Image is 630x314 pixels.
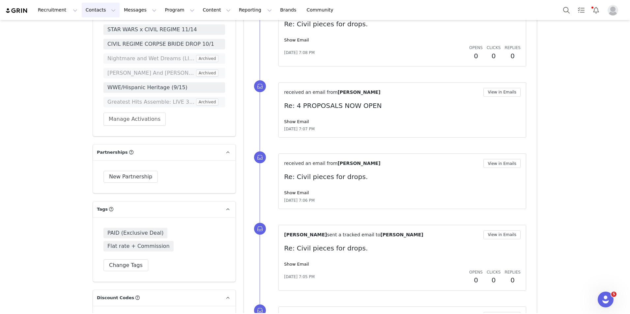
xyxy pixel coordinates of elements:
[284,50,315,56] span: [DATE] 7:08 PM
[284,197,315,203] span: [DATE] 7:06 PM
[483,230,521,239] button: View in Emails
[199,3,235,17] button: Content
[487,275,501,285] h2: 0
[284,274,315,280] span: [DATE] 7:05 PM
[103,259,148,271] button: Change Tags
[97,149,128,156] span: Partnerships
[284,190,309,195] a: Show Email
[196,69,219,77] span: Archived
[608,5,618,15] img: placeholder-profile.jpg
[469,51,483,61] h2: 0
[487,45,501,50] span: Clicks
[589,3,603,17] button: Notifications
[574,3,588,17] a: Tasks
[487,270,501,275] span: Clicks
[107,40,221,48] span: CIVIL REGIME CORPSE BRIDE DROP 10/1
[604,5,625,15] button: Profile
[284,19,521,29] p: Re: Civil pieces for drops.
[337,90,380,95] span: [PERSON_NAME]
[284,101,521,111] p: Re: 4 PROPOSALS NOW OPEN
[120,3,160,17] button: Messages
[327,232,380,237] span: sent a tracked email to
[504,270,521,275] span: Replies
[611,292,616,297] span: 5
[380,232,423,237] span: [PERSON_NAME]
[34,3,81,17] button: Recruitment
[284,90,337,95] span: received an email from
[284,232,327,237] span: [PERSON_NAME]
[284,126,315,132] span: [DATE] 7:07 PM
[107,69,195,77] span: [PERSON_NAME] And [PERSON_NAME] & Marble Roses: LIVE 4/21
[284,119,309,124] a: Show Email
[107,98,195,106] span: Greatest Hits Assemble: LIVE 3/24
[103,171,158,183] button: New Partnership
[469,275,483,285] h2: 0
[284,262,309,267] a: Show Email
[337,161,380,166] span: [PERSON_NAME]
[487,51,501,61] h2: 0
[107,84,221,92] span: WWE/Hispanic Heritage (9/15)
[284,38,309,42] a: Show Email
[504,45,521,50] span: Replies
[5,8,28,14] img: grin logo
[284,243,521,253] p: Re: Civil pieces for drops.
[483,88,521,97] button: View in Emails
[504,275,521,285] h2: 0
[303,3,340,17] a: Community
[235,3,276,17] button: Reporting
[504,51,521,61] h2: 0
[196,98,219,106] span: Archived
[276,3,302,17] a: Brands
[469,270,483,275] span: Opens
[483,159,521,168] button: View in Emails
[559,3,574,17] button: Search
[107,55,195,63] span: Nightmare and Wet Dreams (LIVE TBA)
[598,292,614,307] iframe: Intercom live chat
[103,113,166,126] button: Manage Activations
[161,3,198,17] button: Program
[97,295,134,301] span: Discount Codes
[103,241,174,251] span: Flat rate + Commission
[284,172,521,182] p: Re: Civil pieces for drops.
[284,161,337,166] span: received an email from
[97,206,108,213] span: Tags
[469,45,483,50] span: Opens
[103,228,167,238] span: PAID (Exclusive Deal)
[107,26,221,34] span: STAR WARS x CIVIL REGIME 11/14
[82,3,120,17] button: Contacts
[196,55,219,62] span: Archived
